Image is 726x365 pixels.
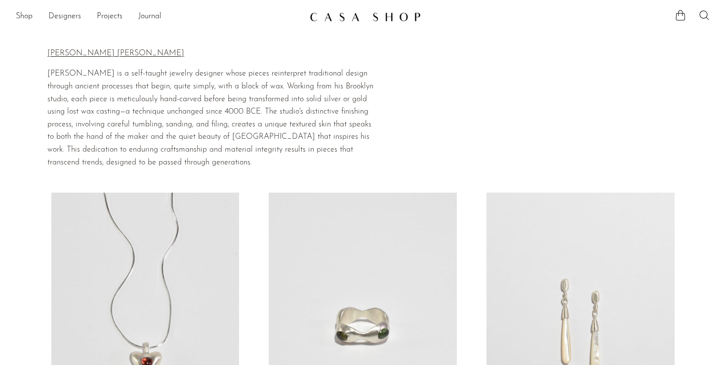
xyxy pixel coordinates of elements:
p: [PERSON_NAME] [PERSON_NAME] [47,47,374,60]
a: Projects [97,10,122,23]
ul: NEW HEADER MENU [16,8,302,25]
p: [PERSON_NAME] is a self-taught jewelry designer whose pieces reinterpret traditional design throu... [47,68,374,169]
nav: Desktop navigation [16,8,302,25]
a: Designers [48,10,81,23]
a: Journal [138,10,161,23]
a: Shop [16,10,33,23]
